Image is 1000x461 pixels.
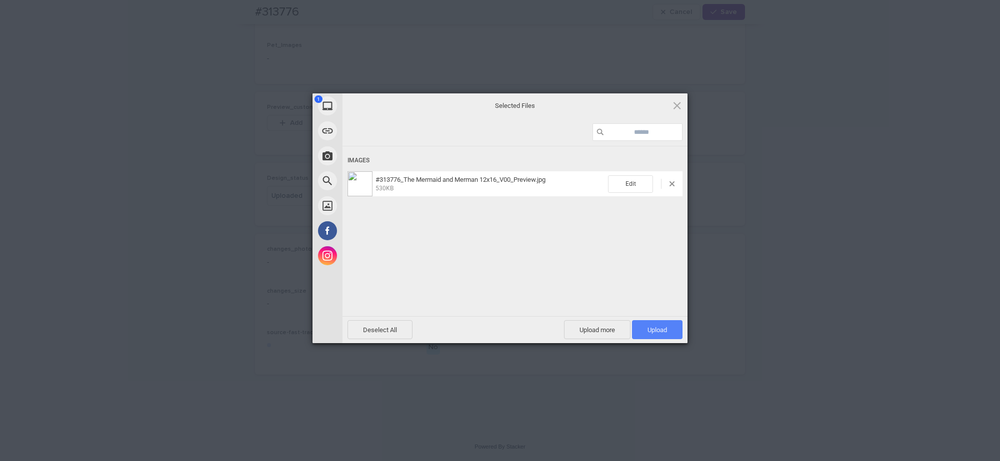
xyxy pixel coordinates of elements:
span: Upload [647,326,667,334]
span: Deselect All [347,320,412,339]
div: Link (URL) [312,118,432,143]
div: Take Photo [312,143,432,168]
span: Edit [608,175,653,193]
div: Facebook [312,218,432,243]
div: My Device [312,93,432,118]
span: 1 [314,95,322,103]
div: Web Search [312,168,432,193]
div: Instagram [312,243,432,268]
span: Upload [632,320,682,339]
span: #313776_The Mermaid and Merman 12x16_V00_Preview.jpg [372,176,608,192]
img: f8cc8537-64c4-434d-b6de-b119c8d6cb63 [347,171,372,196]
div: Images [347,151,682,170]
div: Unsplash [312,193,432,218]
span: Upload more [564,320,630,339]
span: Click here or hit ESC to close picker [671,100,682,111]
span: #313776_The Mermaid and Merman 12x16_V00_Preview.jpg [375,176,545,183]
span: Selected Files [415,101,615,110]
span: 530KB [375,185,393,192]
